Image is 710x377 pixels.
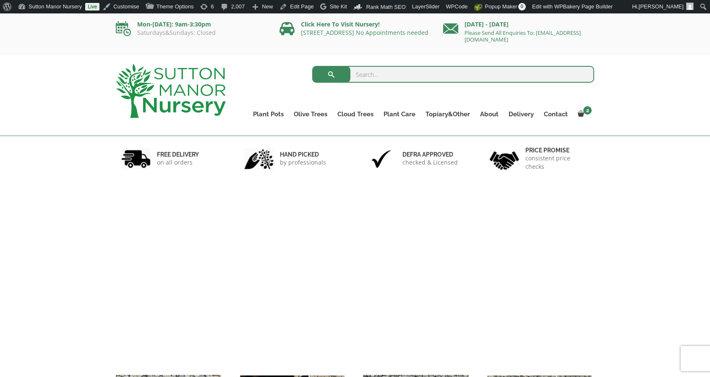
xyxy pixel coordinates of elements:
[289,108,332,120] a: Olive Trees
[504,108,539,120] a: Delivery
[116,29,267,36] p: Saturdays&Sundays: Closed
[367,148,396,170] img: 3.jpg
[490,146,519,172] img: 4.jpg
[402,158,458,167] p: checked & Licensed
[332,108,378,120] a: Cloud Trees
[157,158,199,167] p: on all orders
[525,154,589,171] p: consistent price checks
[248,108,289,120] a: Plant Pots
[475,108,504,120] a: About
[280,151,326,158] h6: hand picked
[157,151,199,158] h6: FREE DELIVERY
[121,148,151,170] img: 1.jpg
[639,3,684,10] span: [PERSON_NAME]
[301,29,428,37] a: [STREET_ADDRESS] No Appointments needed
[518,3,526,10] span: 0
[583,106,592,115] span: 2
[116,19,267,29] p: Mon-[DATE]: 9am-3:30pm
[402,151,458,158] h6: Defra approved
[539,108,573,120] a: Contact
[366,4,406,10] span: Rank Math SEO
[244,148,274,170] img: 2.jpg
[573,108,594,120] a: 2
[312,66,595,83] input: Search...
[465,29,581,43] a: Please Send All Enquiries To: [EMAIL_ADDRESS][DOMAIN_NAME]
[420,108,475,120] a: Topiary&Other
[116,64,226,118] img: logo
[301,20,380,28] a: Click Here To Visit Nursery!
[280,158,326,167] p: by professionals
[378,108,420,120] a: Plant Care
[525,147,589,154] h6: Price promise
[330,3,347,10] span: Site Kit
[85,3,99,10] a: Live
[443,19,594,29] p: [DATE] - [DATE]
